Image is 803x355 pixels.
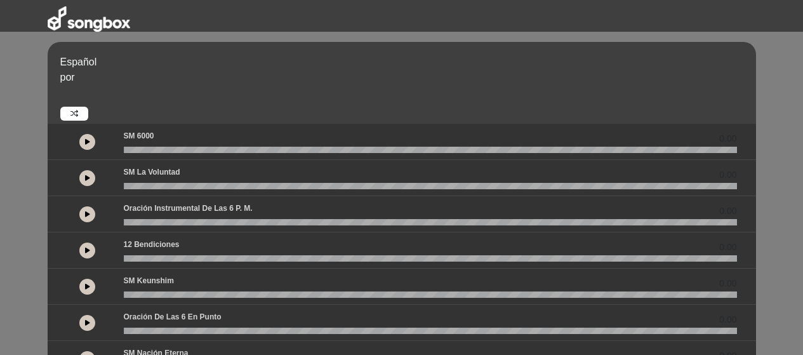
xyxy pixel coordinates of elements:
font: SM La Voluntad [124,168,180,177]
font: 0.00 [719,314,736,325]
font: SM Keunshim [124,276,174,285]
font: Oración de las 6 en punto [124,312,222,321]
font: SM 6000 [124,131,154,140]
font: Español [60,57,97,67]
font: por [60,72,75,83]
font: 0.00 [719,170,736,180]
font: 0.00 [719,242,736,252]
font: 0.00 [719,133,736,144]
font: 0.00 [719,278,736,288]
font: Oración instrumental de las 6 p. m. [124,204,253,213]
font: 12 bendiciones [124,240,180,249]
img: songbox-logo-white.png [48,6,130,32]
font: 0.00 [719,206,736,216]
